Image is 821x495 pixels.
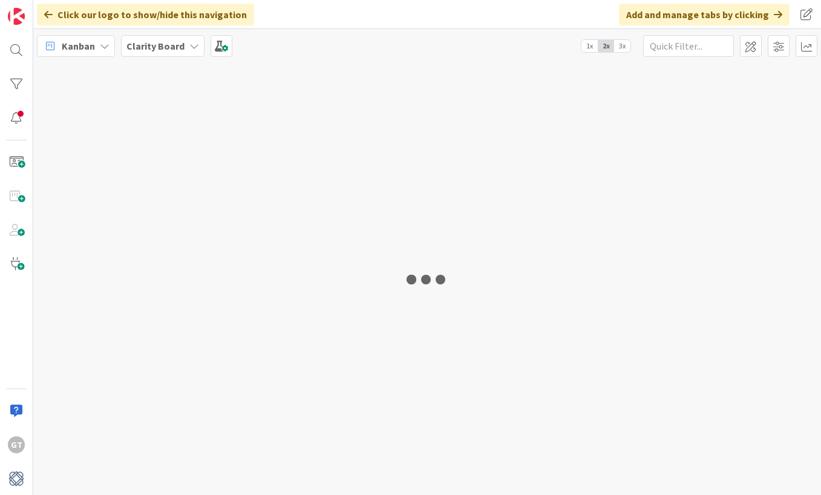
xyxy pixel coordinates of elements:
[614,40,630,52] span: 3x
[8,436,25,453] div: GT
[126,40,185,52] b: Clarity Board
[619,4,790,25] div: Add and manage tabs by clicking
[62,39,95,53] span: Kanban
[581,40,598,52] span: 1x
[643,35,734,57] input: Quick Filter...
[598,40,614,52] span: 2x
[8,470,25,487] img: avatar
[37,4,254,25] div: Click our logo to show/hide this navigation
[8,8,25,25] img: Visit kanbanzone.com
